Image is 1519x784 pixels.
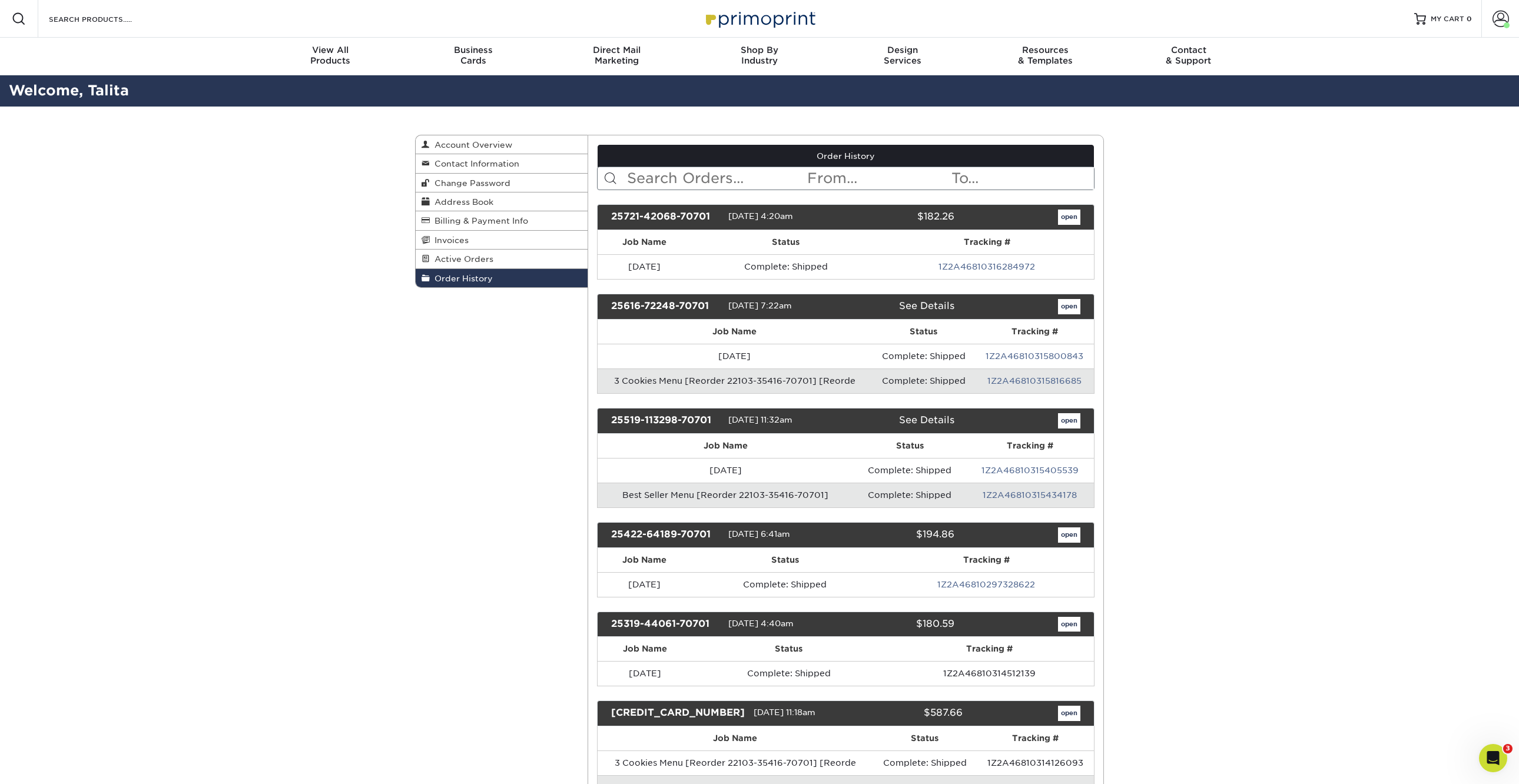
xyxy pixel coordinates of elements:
[598,230,692,254] th: Job Name
[1431,14,1464,24] span: MY CART
[691,572,879,597] td: Complete: Shipped
[402,38,545,75] a: BusinessCards
[545,45,688,55] span: Direct Mail
[1117,45,1260,66] div: & Support
[1058,527,1080,543] a: open
[873,750,977,775] td: Complete: Shipped
[981,466,1079,475] a: 1Z2A46810315405539
[598,368,872,393] td: 3 Cookies Menu [Reorder 22103-35416-70701] [Reorde
[1058,706,1080,721] a: open
[688,38,831,75] a: Shop ByIndustry
[416,211,588,230] a: Billing & Payment Info
[1117,38,1260,75] a: Contact& Support
[986,351,1083,361] a: 1Z2A46810315800843
[430,178,510,188] span: Change Password
[854,434,966,458] th: Status
[754,708,815,717] span: [DATE] 11:18am
[728,301,792,310] span: [DATE] 7:22am
[693,661,884,686] td: Complete: Shipped
[416,174,588,192] a: Change Password
[259,45,402,55] span: View All
[598,483,854,507] td: Best Seller Menu [Reorder 22103-35416-70701]
[545,38,688,75] a: Direct MailMarketing
[430,254,493,264] span: Active Orders
[837,527,963,543] div: $194.86
[602,617,728,632] div: 25319-44061-70701
[3,748,100,780] iframe: Google Customer Reviews
[598,434,854,458] th: Job Name
[598,572,691,597] td: [DATE]
[728,619,794,628] span: [DATE] 4:40am
[987,376,1082,386] a: 1Z2A46810315816685
[259,45,402,66] div: Products
[598,458,854,483] td: [DATE]
[983,490,1077,500] a: 1Z2A46810315434178
[598,661,694,686] td: [DATE]
[885,661,1094,686] td: 1Z2A46810314512139
[259,38,402,75] a: View AllProducts
[1117,45,1260,55] span: Contact
[416,154,588,173] a: Contact Information
[598,320,872,344] th: Job Name
[950,167,1094,190] input: To...
[598,726,873,750] th: Job Name
[598,145,1095,167] a: Order History
[872,344,976,368] td: Complete: Shipped
[966,434,1094,458] th: Tracking #
[402,45,545,66] div: Cards
[937,580,1035,589] a: 1Z2A46810297328622
[728,211,793,221] span: [DATE] 4:20am
[831,45,974,55] span: Design
[598,254,692,279] td: [DATE]
[728,529,790,539] span: [DATE] 6:41am
[872,320,976,344] th: Status
[598,548,691,572] th: Job Name
[1503,744,1513,753] span: 3
[899,414,954,426] a: See Details
[692,230,880,254] th: Status
[598,637,694,661] th: Job Name
[831,45,974,66] div: Services
[430,140,512,150] span: Account Overview
[831,38,974,75] a: DesignServices
[402,45,545,55] span: Business
[693,637,884,661] th: Status
[974,45,1117,66] div: & Templates
[878,548,1094,572] th: Tracking #
[691,548,879,572] th: Status
[899,300,954,311] a: See Details
[430,274,493,283] span: Order History
[602,210,728,225] div: 25721-42068-70701
[430,216,528,225] span: Billing & Payment Info
[977,726,1094,750] th: Tracking #
[701,6,818,31] img: Primoprint
[430,235,469,245] span: Invoices
[416,231,588,250] a: Invoices
[975,320,1094,344] th: Tracking #
[938,262,1035,271] a: 1Z2A46810316284972
[688,45,831,55] span: Shop By
[872,368,976,393] td: Complete: Shipped
[880,230,1094,254] th: Tracking #
[430,159,519,168] span: Contact Information
[416,269,588,287] a: Order History
[1058,413,1080,428] a: open
[837,617,963,632] div: $180.59
[873,726,977,750] th: Status
[688,45,831,66] div: Industry
[1058,299,1080,314] a: open
[48,12,162,26] input: SEARCH PRODUCTS.....
[854,706,971,721] div: $587.66
[806,167,950,190] input: From...
[602,299,728,314] div: 25616-72248-70701
[598,750,873,775] td: 3 Cookies Menu [Reorder 22103-35416-70701] [Reorde
[602,413,728,428] div: 25519-113298-70701
[837,210,963,225] div: $182.26
[626,167,807,190] input: Search Orders...
[545,45,688,66] div: Marketing
[1467,15,1472,23] span: 0
[430,197,493,207] span: Address Book
[854,458,966,483] td: Complete: Shipped
[728,415,792,424] span: [DATE] 11:32am
[977,750,1094,775] td: 1Z2A46810314126093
